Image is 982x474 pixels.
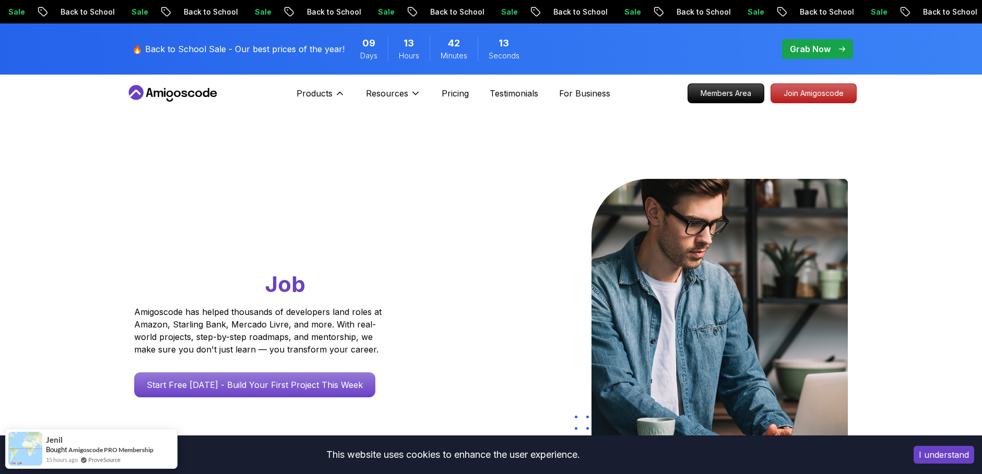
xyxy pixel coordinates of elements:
p: Back to School [787,7,858,17]
p: Back to School [910,7,981,17]
a: ProveSource [88,455,121,464]
a: Testimonials [490,87,538,100]
p: Sale [611,7,645,17]
p: Resources [366,87,408,100]
a: Amigoscode PRO Membership [68,446,153,454]
button: Products [297,87,345,108]
p: Back to School [540,7,611,17]
p: Sale [119,7,152,17]
a: For Business [559,87,610,100]
p: Sale [365,7,398,17]
span: 13 Hours [404,36,414,51]
a: Start Free [DATE] - Build Your First Project This Week [134,372,375,397]
p: Amigoscode has helped thousands of developers land roles at Amazon, Starling Bank, Mercado Livre,... [134,306,385,356]
span: Days [360,51,377,61]
img: provesource social proof notification image [8,432,42,466]
p: Sale [858,7,891,17]
span: Bought [46,445,67,454]
p: Sale [735,7,768,17]
p: Back to School [171,7,242,17]
span: Minutes [441,51,467,61]
div: This website uses cookies to enhance the user experience. [8,443,898,466]
p: Back to School [294,7,365,17]
a: Pricing [442,87,469,100]
p: Back to School [664,7,735,17]
p: Back to School [417,7,488,17]
p: Join Amigoscode [771,84,856,103]
a: Members Area [688,83,764,103]
p: Members Area [688,84,764,103]
button: Resources [366,87,421,108]
p: Sale [242,7,275,17]
p: 🔥 Back to School Sale - Our best prices of the year! [132,43,345,55]
span: 9 Days [362,36,375,51]
span: 42 Minutes [448,36,460,51]
p: Grab Now [790,43,831,55]
button: Accept cookies [914,446,974,464]
p: Products [297,87,333,100]
p: Back to School [48,7,119,17]
span: 15 hours ago [46,455,78,464]
a: Join Amigoscode [771,83,857,103]
span: Hours [399,51,419,61]
span: Seconds [489,51,519,61]
span: Jenil [46,435,63,444]
p: Sale [488,7,522,17]
span: 13 Seconds [499,36,509,51]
